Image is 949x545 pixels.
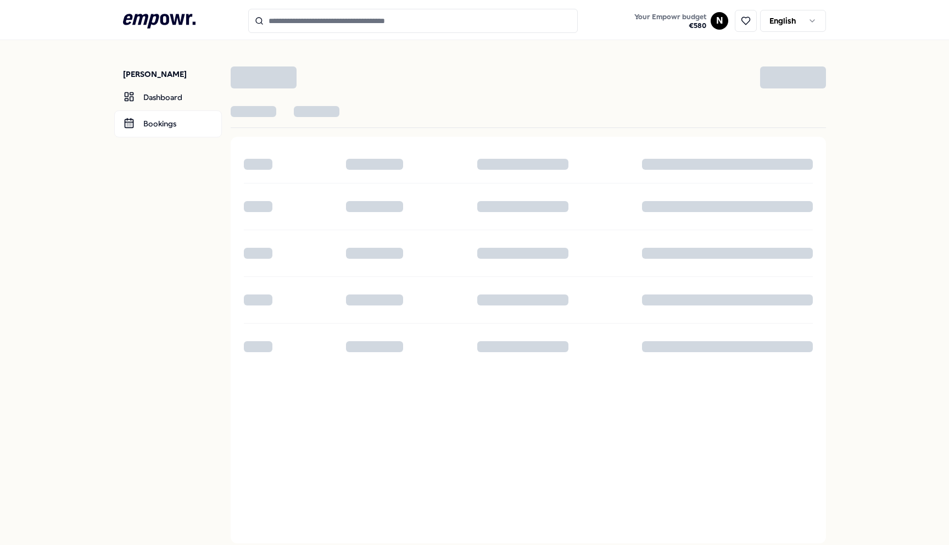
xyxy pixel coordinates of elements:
[634,13,706,21] span: Your Empowr budget
[711,12,728,30] button: N
[114,110,222,137] a: Bookings
[123,69,222,80] p: [PERSON_NAME]
[630,9,711,32] a: Your Empowr budget€580
[634,21,706,30] span: € 580
[248,9,578,33] input: Search for products, categories or subcategories
[114,84,222,110] a: Dashboard
[632,10,708,32] button: Your Empowr budget€580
